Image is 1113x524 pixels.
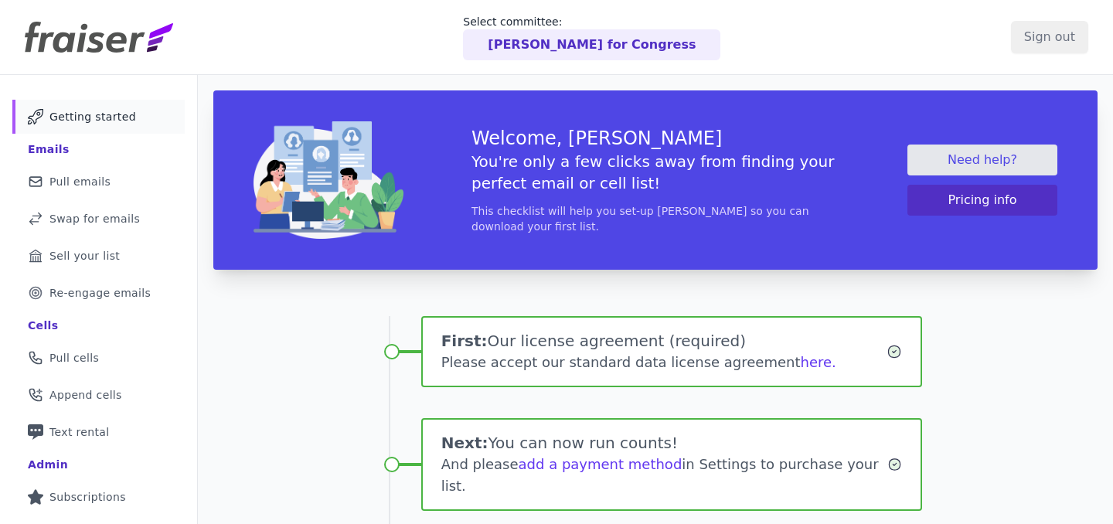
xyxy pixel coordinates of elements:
a: Subscriptions [12,480,185,514]
a: Need help? [907,145,1057,175]
div: Admin [28,457,68,472]
span: Append cells [49,387,122,403]
img: img [254,121,403,239]
a: Pull cells [12,341,185,375]
span: Re-engage emails [49,285,151,301]
h5: You're only a few clicks away from finding your perfect email or cell list! [471,151,839,194]
span: Pull cells [49,350,99,366]
div: Emails [28,141,70,157]
a: Re-engage emails [12,276,185,310]
h1: Our license agreement (required) [441,330,887,352]
a: Getting started [12,100,185,134]
a: Text rental [12,415,185,449]
span: Subscriptions [49,489,126,505]
span: First: [441,332,488,350]
span: Pull emails [49,174,111,189]
div: And please in Settings to purchase your list. [441,454,888,497]
div: Please accept our standard data license agreement [441,352,887,373]
img: Fraiser Logo [25,22,173,53]
input: Sign out [1011,21,1088,53]
h3: Welcome, [PERSON_NAME] [471,126,839,151]
a: add a payment method [519,456,682,472]
a: Sell your list [12,239,185,273]
span: Sell your list [49,248,120,264]
p: [PERSON_NAME] for Congress [488,36,696,54]
h1: You can now run counts! [441,432,888,454]
div: Cells [28,318,58,333]
a: Append cells [12,378,185,412]
a: Select committee: [PERSON_NAME] for Congress [463,14,720,60]
p: This checklist will help you set-up [PERSON_NAME] so you can download your first list. [471,203,839,234]
span: Getting started [49,109,136,124]
span: Swap for emails [49,211,140,226]
p: Select committee: [463,14,720,29]
a: Pull emails [12,165,185,199]
button: Pricing info [907,185,1057,216]
span: Next: [441,434,488,452]
span: Text rental [49,424,110,440]
a: Swap for emails [12,202,185,236]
